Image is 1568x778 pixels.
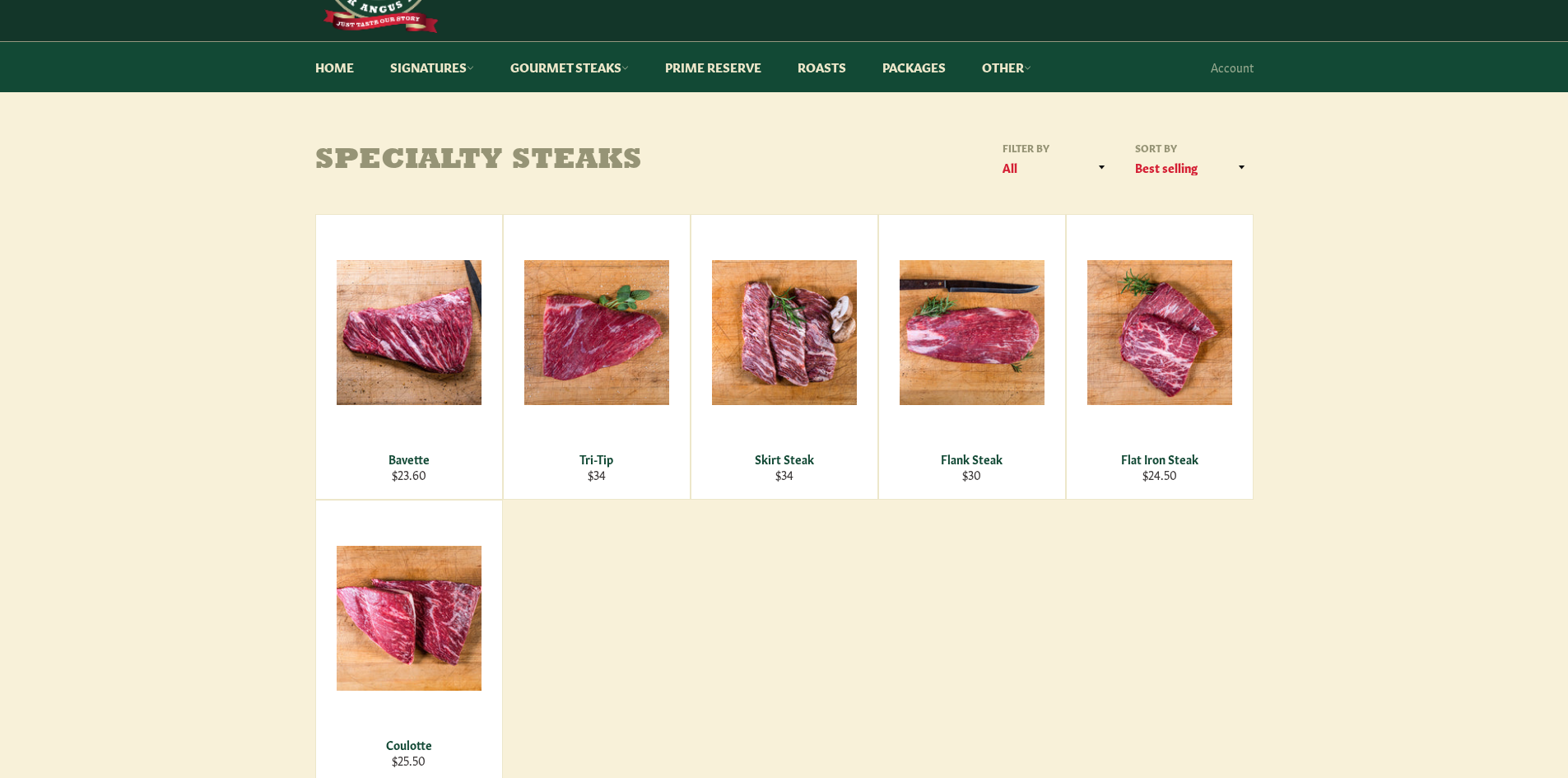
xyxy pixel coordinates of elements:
div: $23.60 [326,467,491,482]
h1: Specialty Steaks [315,145,784,178]
img: Coulotte [337,546,482,691]
label: Sort by [1130,141,1254,155]
label: Filter by [997,141,1114,155]
div: Tri-Tip [514,451,679,467]
img: Tri-Tip [524,260,669,405]
a: Account [1203,43,1262,91]
a: Flank Steak Flank Steak $30 [878,214,1066,500]
div: Bavette [326,451,491,467]
img: Flat Iron Steak [1087,260,1232,405]
div: Flank Steak [889,451,1054,467]
img: Bavette [337,260,482,405]
div: Skirt Steak [701,451,867,467]
img: Skirt Steak [712,260,857,405]
div: Coulotte [326,737,491,752]
a: Roasts [781,42,863,92]
a: Flat Iron Steak Flat Iron Steak $24.50 [1066,214,1254,500]
a: Packages [866,42,962,92]
div: $25.50 [326,752,491,768]
div: $24.50 [1077,467,1242,482]
div: Flat Iron Steak [1077,451,1242,467]
a: Home [299,42,370,92]
a: Gourmet Steaks [494,42,645,92]
a: Other [965,42,1048,92]
a: Skirt Steak Skirt Steak $34 [691,214,878,500]
div: $34 [701,467,867,482]
div: $34 [514,467,679,482]
div: $30 [889,467,1054,482]
img: Flank Steak [900,260,1045,405]
a: Tri-Tip Tri-Tip $34 [503,214,691,500]
a: Signatures [374,42,491,92]
a: Bavette Bavette $23.60 [315,214,503,500]
a: Prime Reserve [649,42,778,92]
